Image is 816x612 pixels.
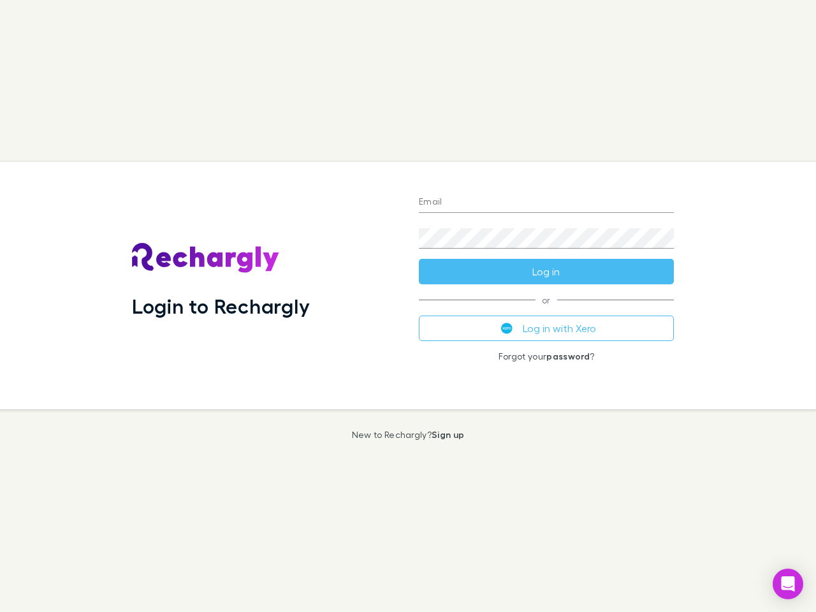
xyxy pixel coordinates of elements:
a: Sign up [432,429,464,440]
img: Xero's logo [501,323,513,334]
img: Rechargly's Logo [132,243,280,273]
p: New to Rechargly? [352,430,465,440]
button: Log in with Xero [419,316,674,341]
div: Open Intercom Messenger [773,569,803,599]
p: Forgot your ? [419,351,674,361]
h1: Login to Rechargly [132,294,310,318]
a: password [546,351,590,361]
button: Log in [419,259,674,284]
